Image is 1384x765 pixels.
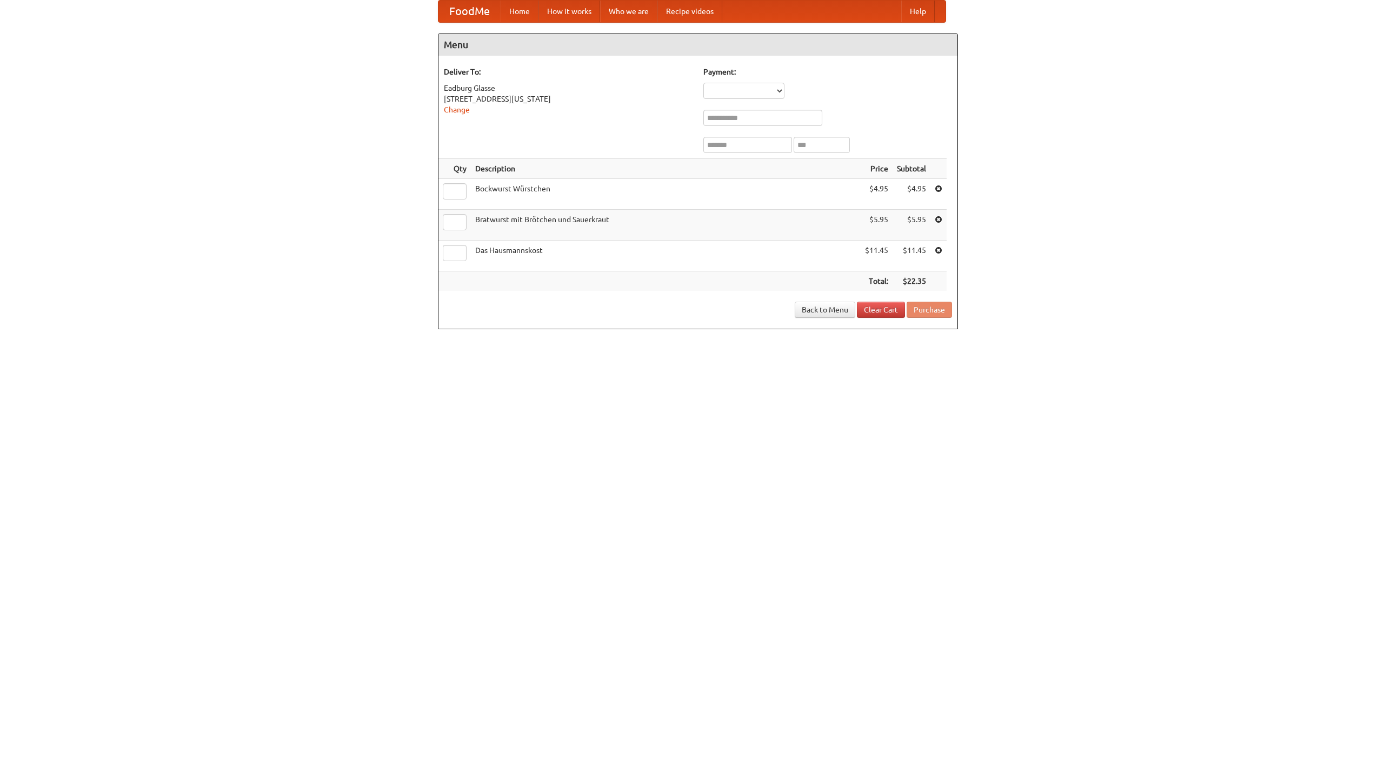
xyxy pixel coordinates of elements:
[600,1,657,22] a: Who we are
[861,241,893,271] td: $11.45
[444,94,693,104] div: [STREET_ADDRESS][US_STATE]
[538,1,600,22] a: How it works
[861,210,893,241] td: $5.95
[657,1,722,22] a: Recipe videos
[861,179,893,210] td: $4.95
[501,1,538,22] a: Home
[444,83,693,94] div: Eadburg Glasse
[703,66,952,77] h5: Payment:
[471,179,861,210] td: Bockwurst Würstchen
[901,1,935,22] a: Help
[893,271,930,291] th: $22.35
[893,210,930,241] td: $5.95
[861,159,893,179] th: Price
[907,302,952,318] button: Purchase
[444,66,693,77] h5: Deliver To:
[893,241,930,271] td: $11.45
[893,179,930,210] td: $4.95
[438,34,957,56] h4: Menu
[857,302,905,318] a: Clear Cart
[438,159,471,179] th: Qty
[471,210,861,241] td: Bratwurst mit Brötchen und Sauerkraut
[438,1,501,22] a: FoodMe
[471,241,861,271] td: Das Hausmannskost
[471,159,861,179] th: Description
[444,105,470,114] a: Change
[861,271,893,291] th: Total:
[795,302,855,318] a: Back to Menu
[893,159,930,179] th: Subtotal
